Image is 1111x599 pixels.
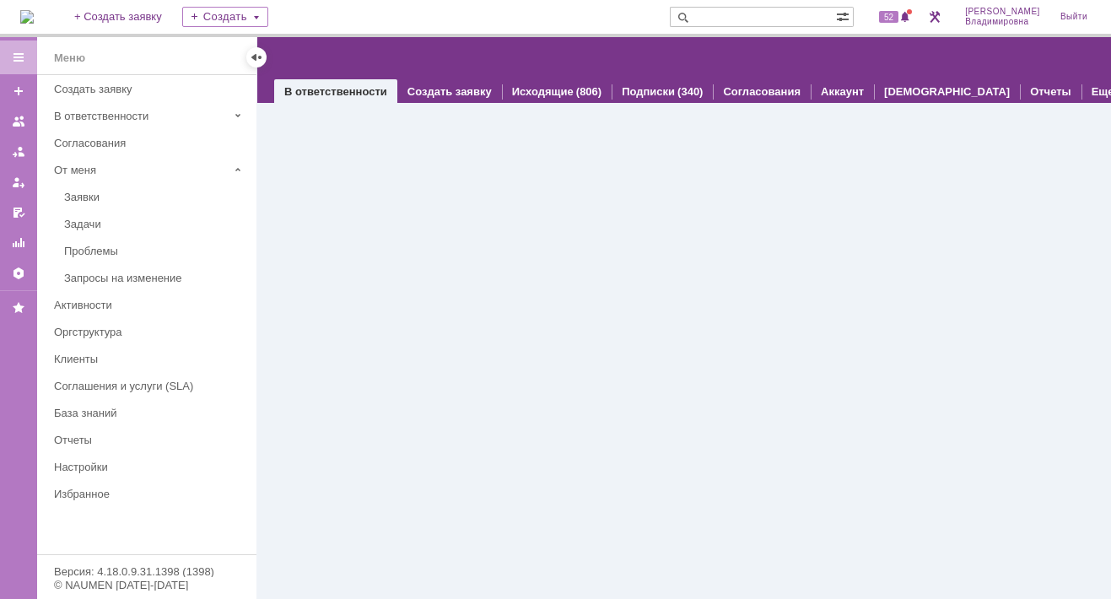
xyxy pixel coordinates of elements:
[47,373,253,399] a: Соглашения и услуги (SLA)
[54,48,85,68] div: Меню
[836,8,853,24] span: Расширенный поиск
[47,400,253,426] a: База знаний
[54,299,246,311] div: Активности
[54,488,228,500] div: Избранное
[5,199,32,226] a: Мои согласования
[284,85,387,98] a: В ответственности
[64,272,246,284] div: Запросы на изменение
[47,292,253,318] a: Активности
[54,137,246,149] div: Согласования
[47,454,253,480] a: Настройки
[246,47,267,67] div: Скрыть меню
[47,346,253,372] a: Клиенты
[54,461,246,473] div: Настройки
[54,580,240,591] div: © NAUMEN [DATE]-[DATE]
[5,108,32,135] a: Заявки на командах
[64,245,246,257] div: Проблемы
[64,191,246,203] div: Заявки
[54,380,246,392] div: Соглашения и услуги (SLA)
[5,169,32,196] a: Мои заявки
[5,78,32,105] a: Создать заявку
[57,211,253,237] a: Задачи
[54,110,228,122] div: В ответственности
[182,7,268,27] div: Создать
[622,85,675,98] a: Подписки
[1030,85,1071,98] a: Отчеты
[723,85,801,98] a: Согласования
[54,83,246,95] div: Создать заявку
[20,10,34,24] img: logo
[57,238,253,264] a: Проблемы
[407,85,492,98] a: Создать заявку
[5,138,32,165] a: Заявки в моей ответственности
[5,229,32,256] a: Отчеты
[677,85,703,98] div: (340)
[879,11,898,23] span: 52
[54,566,240,577] div: Версия: 4.18.0.9.31.1398 (1398)
[965,7,1040,17] span: [PERSON_NAME]
[47,76,253,102] a: Создать заявку
[57,265,253,291] a: Запросы на изменение
[57,184,253,210] a: Заявки
[54,434,246,446] div: Отчеты
[20,10,34,24] a: Перейти на домашнюю страницу
[54,407,246,419] div: База знаний
[884,85,1010,98] a: [DEMOGRAPHIC_DATA]
[64,218,246,230] div: Задачи
[512,85,574,98] a: Исходящие
[54,353,246,365] div: Клиенты
[47,319,253,345] a: Оргструктура
[576,85,601,98] div: (806)
[54,164,228,176] div: От меня
[47,427,253,453] a: Отчеты
[54,326,246,338] div: Оргструктура
[965,17,1040,27] span: Владимировна
[5,260,32,287] a: Настройки
[925,7,945,27] a: Перейти в интерфейс администратора
[47,130,253,156] a: Согласования
[821,85,864,98] a: Аккаунт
